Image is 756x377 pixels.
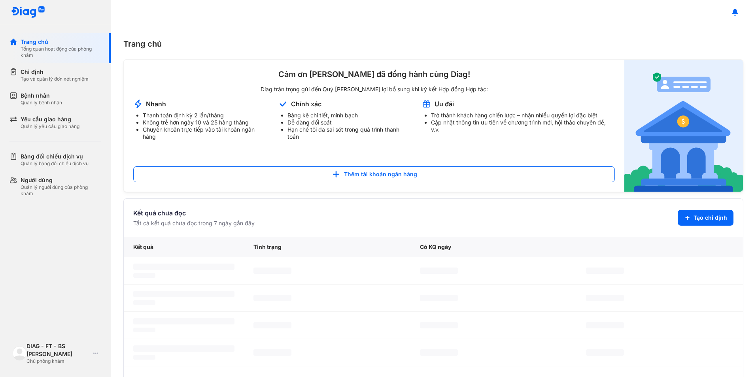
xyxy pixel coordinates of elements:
div: Trang chủ [21,38,101,46]
div: Bảng đối chiếu dịch vụ [21,153,89,160]
div: Ưu đãi [435,100,454,108]
span: ‌ [133,264,234,270]
span: ‌ [586,322,624,328]
div: Quản lý yêu cầu giao hàng [21,123,79,130]
span: ‌ [133,345,234,352]
div: Chủ phòng khám [26,358,90,364]
span: ‌ [133,300,155,305]
div: Tổng quan hoạt động của phòng khám [21,46,101,58]
span: ‌ [253,295,291,301]
li: Không trễ hơn ngày 10 và 25 hàng tháng [143,119,268,126]
span: ‌ [253,349,291,356]
div: Người dùng [21,176,101,184]
div: Quản lý bệnh nhân [21,100,62,106]
span: ‌ [253,268,291,274]
li: Chuyển khoản trực tiếp vào tài khoản ngân hàng [143,126,268,140]
span: Tạo chỉ định [694,214,727,222]
div: Yêu cầu giao hàng [21,115,79,123]
div: Tình trạng [244,237,410,257]
div: Bệnh nhân [21,92,62,100]
img: account-announcement [133,99,143,109]
span: ‌ [586,349,624,356]
li: Dễ dàng đối soát [287,119,412,126]
div: Cảm ơn [PERSON_NAME] đã đồng hành cùng Diag! [133,69,615,79]
div: Nhanh [146,100,166,108]
span: ‌ [133,318,234,324]
div: Chính xác [291,100,321,108]
li: Hạn chế tối đa sai sót trong quá trình thanh toán [287,126,412,140]
div: DIAG - FT - BS [PERSON_NAME] [26,342,90,358]
span: ‌ [586,268,624,274]
span: ‌ [253,322,291,328]
span: ‌ [133,291,234,297]
button: Tạo chỉ định [678,210,733,226]
div: Có KQ ngày [410,237,577,257]
span: ‌ [420,322,458,328]
li: Thanh toán định kỳ 2 lần/tháng [143,112,268,119]
img: account-announcement [278,99,288,109]
div: Kết quả chưa đọc [133,208,255,218]
img: account-announcement [624,60,743,192]
img: logo [13,346,26,360]
div: Trang chủ [123,38,743,50]
span: ‌ [420,295,458,301]
span: ‌ [586,295,624,301]
div: Quản lý bảng đối chiếu dịch vụ [21,160,89,167]
li: Bảng kê chi tiết, minh bạch [287,112,412,119]
span: ‌ [420,349,458,356]
span: ‌ [133,273,155,278]
span: ‌ [420,268,458,274]
li: Cập nhật thông tin ưu tiên về chương trình mới, hội thảo chuyên đề, v.v. [431,119,615,133]
div: Chỉ định [21,68,89,76]
li: Trở thành khách hàng chiến lược – nhận nhiều quyền lợi đặc biệt [431,112,615,119]
div: Diag trân trọng gửi đến Quý [PERSON_NAME] lợi bổ sung khi ký kết Hợp đồng Hợp tác: [133,86,615,93]
div: Kết quả [124,237,244,257]
div: Quản lý người dùng của phòng khám [21,184,101,197]
span: ‌ [133,328,155,332]
span: ‌ [133,355,155,360]
img: logo [11,6,45,19]
button: Thêm tài khoản ngân hàng [133,166,615,182]
div: Tất cả kết quả chưa đọc trong 7 ngày gần đây [133,219,255,227]
img: account-announcement [421,99,431,109]
div: Tạo và quản lý đơn xét nghiệm [21,76,89,82]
